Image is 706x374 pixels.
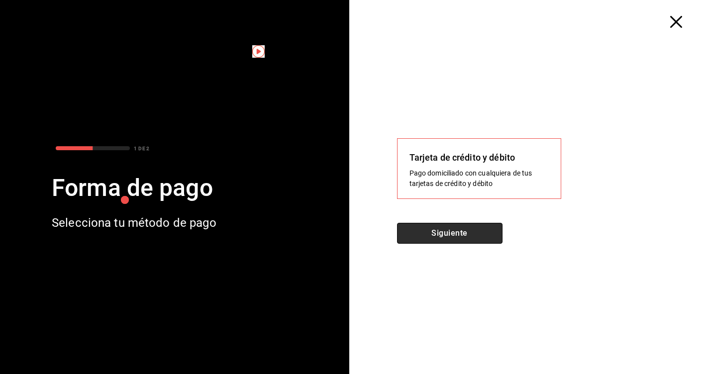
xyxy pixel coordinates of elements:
[134,145,149,152] div: 1 DE 2
[252,45,265,58] img: Tooltip marker
[397,223,503,244] button: Siguiente
[409,151,549,164] div: Tarjeta de crédito y débito
[409,168,549,189] div: Pago domiciliado con cualquiera de tus tarjetas de crédito y débito
[52,214,216,232] div: Selecciona tu método de pago
[52,170,216,206] div: Forma de pago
